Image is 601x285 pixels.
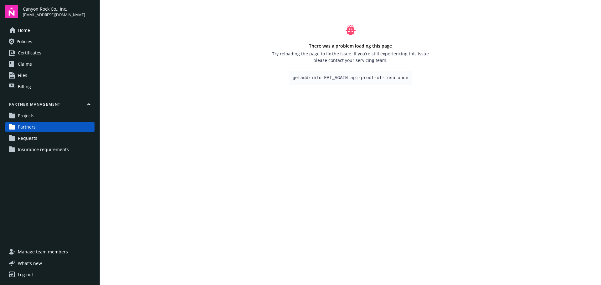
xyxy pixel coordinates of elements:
a: Files [5,70,95,80]
a: Requests [5,133,95,143]
div: Log out [18,270,33,280]
span: Home [18,25,30,35]
span: [EMAIL_ADDRESS][DOMAIN_NAME] [23,12,85,18]
span: What ' s new [18,260,42,267]
span: Manage team members [18,247,68,257]
button: What's new [5,260,52,267]
span: Projects [18,111,34,121]
button: Partner management [5,102,95,109]
span: Billing [18,82,31,92]
span: Requests [18,133,37,143]
a: Certificates [5,48,95,58]
span: Partners [18,122,36,132]
span: Canyon Rock Co., Inc. [23,6,85,12]
a: Claims [5,59,95,69]
span: Files [18,70,27,80]
a: Policies [5,37,95,47]
span: Certificates [18,48,41,58]
pre: getaddrinfo EAI_AGAIN api-proof-of-insurance [289,71,412,85]
a: Partners [5,122,95,132]
span: Insurance requirements [18,145,69,155]
a: Home [5,25,95,35]
span: Policies [17,37,32,47]
a: Billing [5,82,95,92]
a: Manage team members [5,247,95,257]
strong: There was a problem loading this page [309,43,392,49]
button: Canyon Rock Co., Inc.[EMAIL_ADDRESS][DOMAIN_NAME] [23,5,95,18]
img: navigator-logo.svg [5,5,18,18]
a: Projects [5,111,95,121]
a: Insurance requirements [5,145,95,155]
span: Try reloading the page to fix the issue. If you’re still experiencing this issue please contact y... [271,50,430,64]
span: Claims [18,59,32,69]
